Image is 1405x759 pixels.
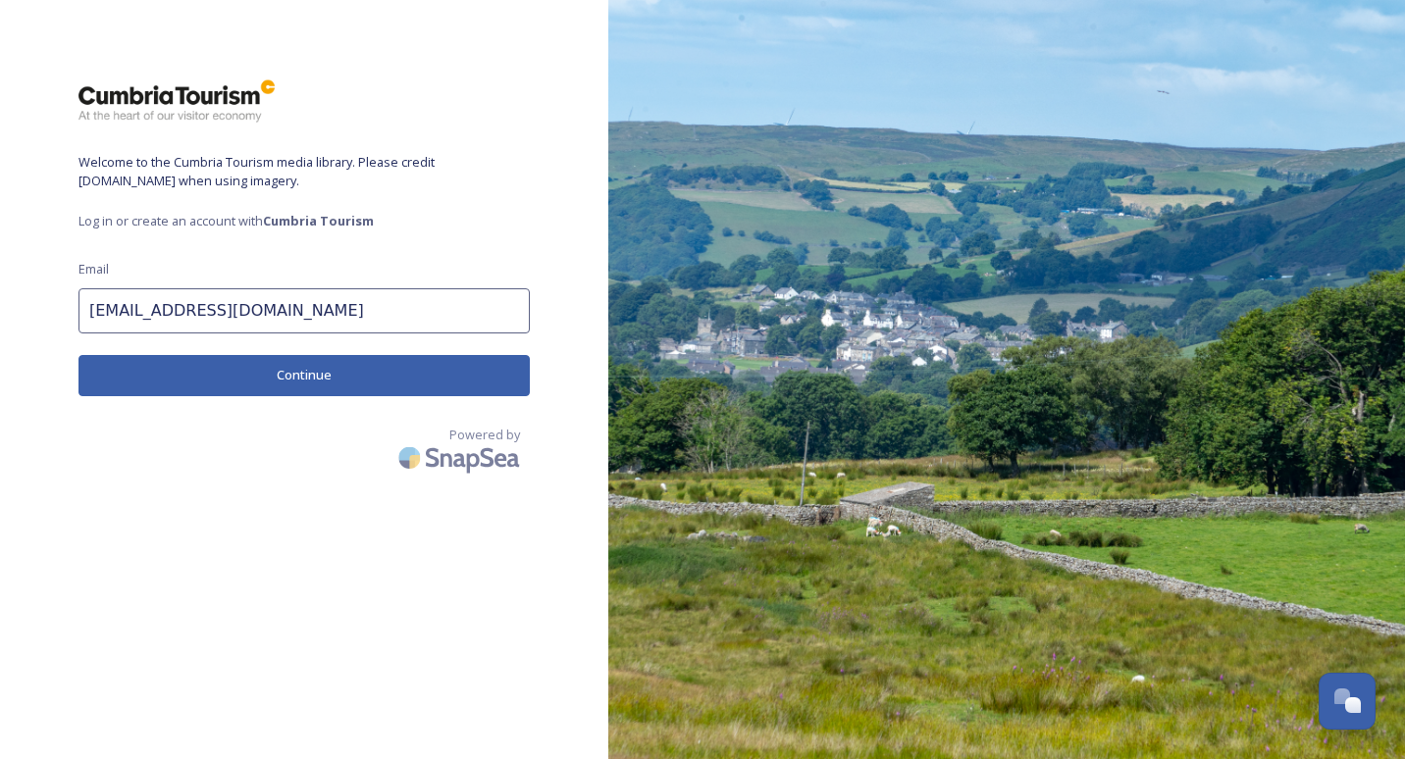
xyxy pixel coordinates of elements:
button: Open Chat [1319,673,1376,730]
strong: Cumbria Tourism [263,212,374,229]
button: Continue [78,355,530,395]
span: Powered by [449,426,520,444]
input: john.doe@snapsea.io [78,288,530,333]
img: ct_logo.png [78,78,275,124]
span: Email [78,260,109,278]
img: SnapSea Logo [392,434,530,481]
span: Log in or create an account with [78,212,530,230]
span: Welcome to the Cumbria Tourism media library. Please credit [DOMAIN_NAME] when using imagery. [78,153,530,190]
